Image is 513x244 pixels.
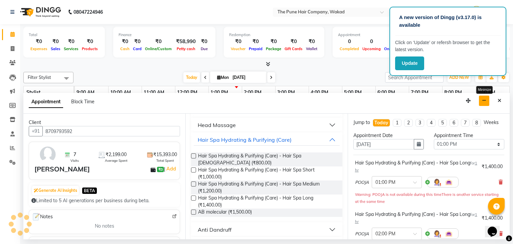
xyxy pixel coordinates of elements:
[143,46,173,51] span: Online/Custom
[229,32,319,38] div: Redemption
[355,179,369,186] span: POOJA
[264,38,283,45] div: ₹0
[194,224,339,236] button: Anti Dandruff
[119,38,131,45] div: ₹0
[198,121,236,129] div: Head Massage
[198,152,337,166] span: Hair Spa Hydrating & Purifying (Care) - Hair Spa [DEMOGRAPHIC_DATA] (₹800.00)
[355,192,442,197] small: Warning: POOJA is not available during this time
[399,14,497,29] p: A new version of Dingg (v3.17.0) is available
[80,46,100,51] span: Products
[449,75,469,80] span: ADD NEW
[62,46,80,51] span: Services
[28,75,51,80] span: Filter Stylist
[427,119,436,127] li: 4
[142,88,166,97] a: 11:00 AM
[338,38,361,45] div: 0
[29,119,180,126] div: Client
[283,38,304,45] div: ₹0
[445,178,453,186] img: Interior.png
[215,75,230,80] span: Mon
[143,38,173,45] div: ₹0
[393,119,401,127] li: 1
[361,38,382,45] div: 0
[353,132,424,139] div: Appointment Date
[194,134,339,146] button: Hair Spa Hydrating & Purifying (Care)
[304,46,319,51] span: Wallet
[194,119,339,131] button: Head Massage
[448,73,471,82] button: ADD NEW
[198,180,337,195] span: Hair Spa Hydrating & Purifying (Care) - Hair Spa Medium (₹1,200.00)
[355,159,479,173] div: Hair Spa Hydrating & Purifying (Care) - Hair Spa Long
[283,46,304,51] span: Gift Cards
[32,213,53,221] span: Notes
[374,119,388,126] div: Today
[434,132,504,139] div: Appointment Time
[198,136,292,144] div: Hair Spa Hydrating & Purifying (Care)
[276,88,297,97] a: 3:00 PM
[382,38,401,45] div: 0
[247,38,264,45] div: ₹0
[106,151,127,158] span: ₹2,199.00
[31,197,177,204] div: Limited to 5 AI generations per business during beta.
[485,217,506,237] iframe: chat widget
[38,145,57,164] img: avatar
[309,88,330,97] a: 4:00 PM
[34,164,90,174] div: [PERSON_NAME]
[109,88,133,97] a: 10:00 AM
[415,119,424,127] li: 3
[209,88,230,97] a: 1:00 PM
[105,158,128,163] span: Average Spent
[173,38,198,45] div: ₹58,990
[183,72,200,83] span: Today
[450,119,458,127] li: 6
[198,195,337,209] span: Hair Spa Hydrating & Purifying (Care) - Hair Spa Long (₹1,400.00)
[264,46,283,51] span: Package
[385,72,444,83] input: Search Appointment
[242,88,263,97] a: 2:00 PM
[484,119,499,126] div: Weeks
[17,3,63,21] img: logo
[355,231,369,237] span: POOJA
[482,163,503,170] div: ₹1,400.00
[153,151,177,158] span: ₹15,393.00
[338,46,361,51] span: Completed
[404,119,413,127] li: 2
[131,46,143,51] span: Card
[409,88,430,97] a: 7:00 PM
[355,211,479,225] div: Hair Spa Hydrating & Purifying (Care) - Hair Spa Long
[495,96,504,106] button: Close
[49,46,62,51] span: Sales
[29,96,63,108] span: Appointment
[229,38,247,45] div: ₹0
[376,88,397,97] a: 6:00 PM
[198,209,252,217] span: AB molecular (₹1,500.00)
[62,38,80,45] div: ₹0
[131,38,143,45] div: ₹0
[119,46,131,51] span: Cash
[247,46,264,51] span: Prepaid
[29,32,100,38] div: Total
[438,119,447,127] li: 5
[29,126,43,136] button: +91
[175,46,197,51] span: Petty cash
[80,38,100,45] div: ₹0
[482,215,503,222] div: ₹1,400.00
[304,38,319,45] div: ₹0
[199,46,209,51] span: Due
[198,226,231,234] div: Anti Dandruff
[165,165,177,173] a: Add
[433,178,441,186] img: Hairdresser.png
[476,86,493,94] div: Minimize
[198,166,337,180] span: Hair Spa Hydrating & Purifying (Care) - Hair Spa Short (₹1,000.00)
[26,89,40,95] span: Stylist
[82,188,97,194] span: BETA
[157,167,164,172] span: ₹0
[395,56,424,70] button: Update
[361,46,382,51] span: Upcoming
[382,46,401,51] span: Ongoing
[472,119,481,127] li: 8
[461,119,470,127] li: 7
[71,99,95,105] span: Block Time
[164,165,177,173] span: |
[119,32,210,38] div: Finance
